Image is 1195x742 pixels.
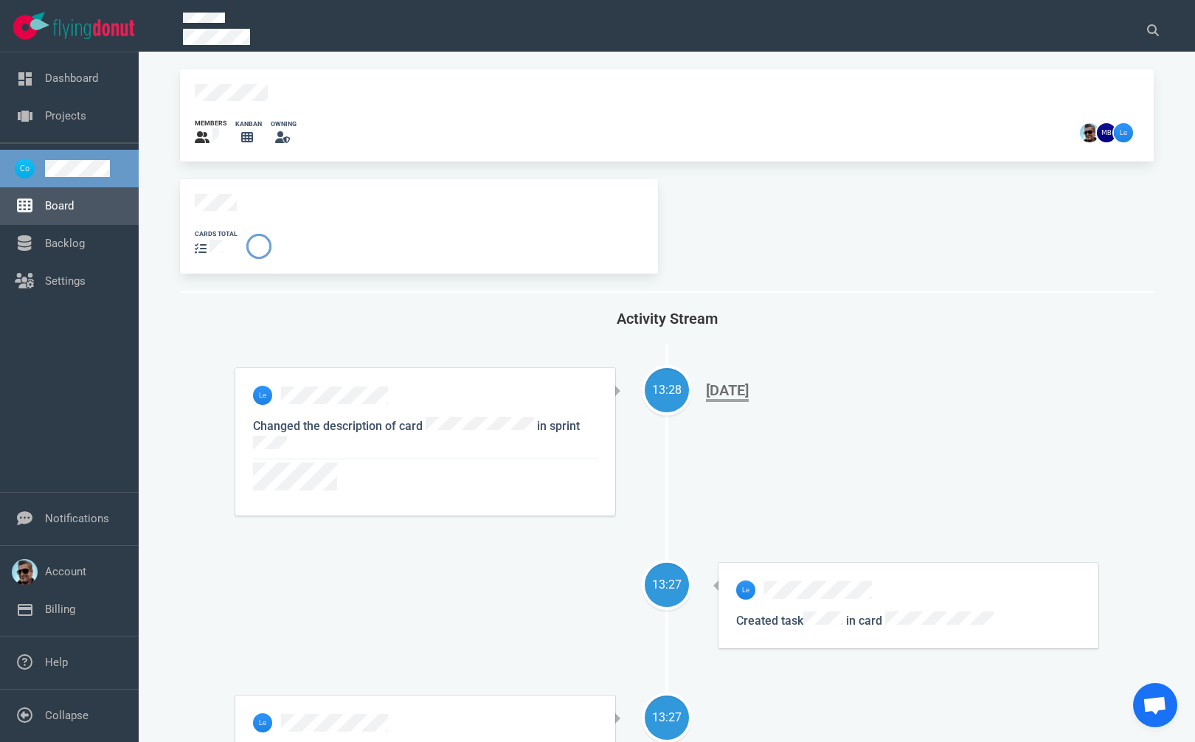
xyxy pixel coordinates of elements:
[645,381,689,399] div: 13:28
[1097,123,1116,142] img: 26
[253,419,580,452] span: in sprint
[645,709,689,727] div: 13:27
[253,417,597,498] p: Changed the description of card
[253,386,272,405] img: 26
[45,237,85,250] a: Backlog
[45,199,74,212] a: Board
[1114,123,1133,142] img: 26
[617,310,718,327] span: Activity Stream
[271,119,297,129] div: owning
[736,580,755,600] img: 26
[45,109,86,122] a: Projects
[45,565,86,578] a: Account
[706,381,749,402] div: [DATE]
[45,603,75,616] a: Billing
[843,614,994,628] span: in card
[645,576,689,594] div: 13:27
[45,274,86,288] a: Settings
[195,229,238,239] div: cards total
[235,119,262,129] div: kanban
[253,713,272,732] img: 26
[45,72,98,85] a: Dashboard
[195,119,226,147] a: members
[1133,683,1177,727] a: Open de chat
[736,611,1081,631] p: Created task
[53,19,134,39] img: Flying Donut text logo
[45,656,68,669] a: Help
[45,709,89,722] a: Collapse
[1080,123,1099,142] img: 26
[195,119,226,128] div: members
[45,512,109,525] a: Notifications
